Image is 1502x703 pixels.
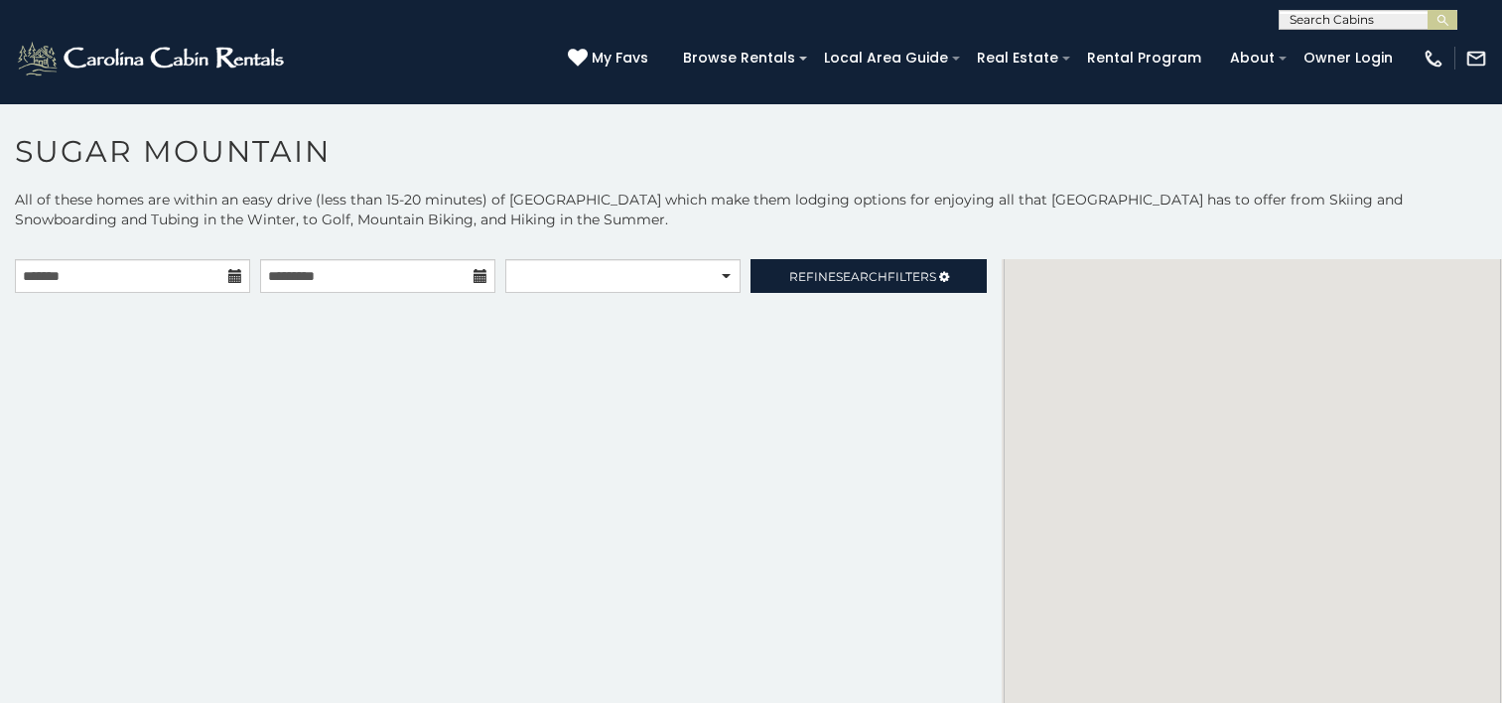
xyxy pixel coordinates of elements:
[751,259,986,293] a: RefineSearchFilters
[1294,43,1403,73] a: Owner Login
[967,43,1068,73] a: Real Estate
[15,39,290,78] img: White-1-2.png
[673,43,805,73] a: Browse Rentals
[1465,48,1487,70] img: mail-regular-white.png
[1077,43,1211,73] a: Rental Program
[814,43,958,73] a: Local Area Guide
[592,48,648,69] span: My Favs
[1423,48,1444,70] img: phone-regular-white.png
[836,269,888,284] span: Search
[568,48,653,70] a: My Favs
[789,269,936,284] span: Refine Filters
[1220,43,1285,73] a: About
